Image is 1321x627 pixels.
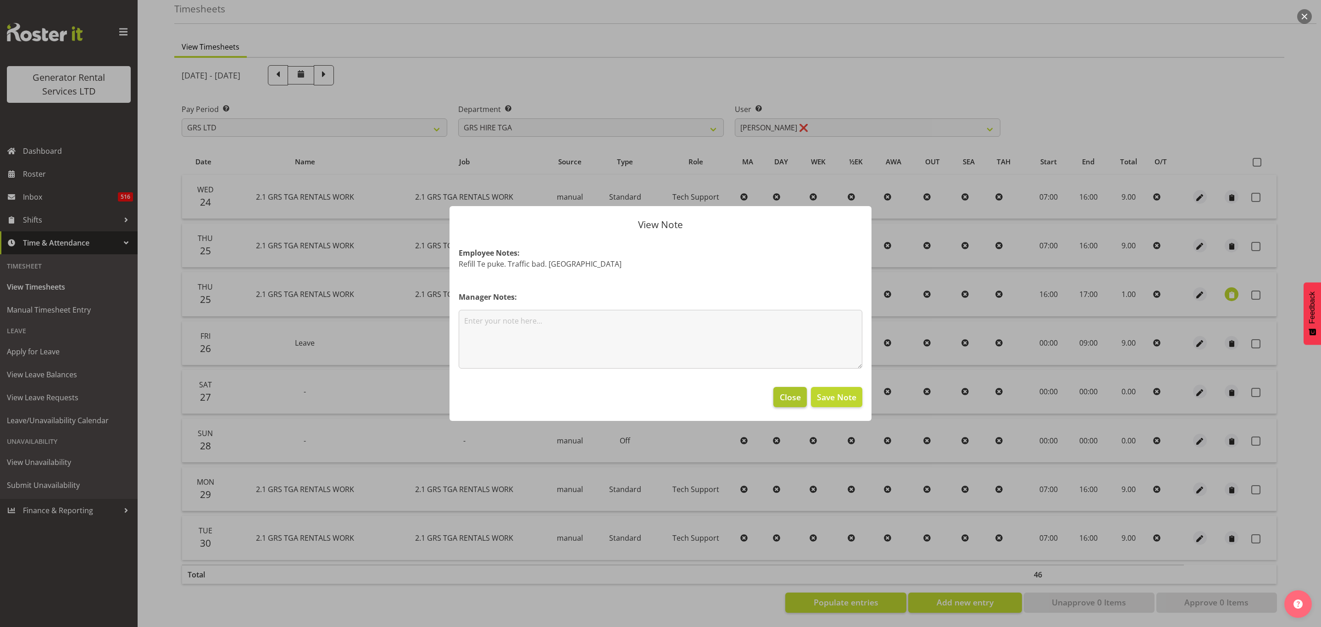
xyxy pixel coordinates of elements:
[459,291,862,302] h4: Manager Notes:
[773,387,806,407] button: Close
[817,391,856,403] span: Save Note
[1293,599,1303,609] img: help-xxl-2.png
[780,391,801,403] span: Close
[459,247,862,258] h4: Employee Notes:
[811,387,862,407] button: Save Note
[459,220,862,230] p: View Note
[1308,291,1316,324] span: Feedback
[459,258,862,269] p: Refill Te puke. Traffic bad. [GEOGRAPHIC_DATA]
[1304,282,1321,345] button: Feedback - Show survey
